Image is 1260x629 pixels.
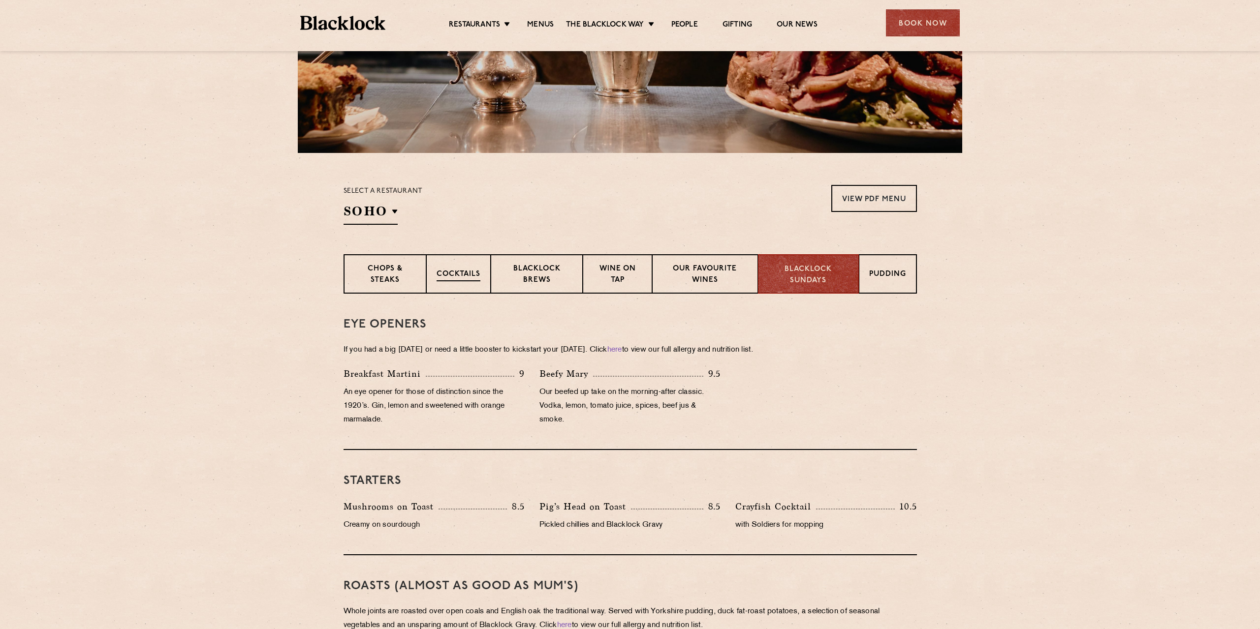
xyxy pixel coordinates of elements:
[354,264,416,287] p: Chops & Steaks
[300,16,385,30] img: BL_Textured_Logo-footer-cropped.svg
[437,269,480,281] p: Cocktails
[557,622,572,629] a: here
[539,386,721,427] p: Our beefed up take on the morning-after classic. Vodka, lemon, tomato juice, spices, beef jus & s...
[703,500,721,513] p: 8.5
[344,203,398,225] h2: SOHO
[703,367,721,380] p: 9.5
[593,264,641,287] p: Wine on Tap
[344,367,426,381] p: Breakfast Martini
[869,269,906,281] p: Pudding
[895,500,916,513] p: 10.5
[539,500,631,513] p: Pig’s Head on Toast
[539,367,593,381] p: Beefy Mary
[735,518,916,532] p: with Soldiers for mopping
[514,367,525,380] p: 9
[886,9,960,36] div: Book Now
[344,343,917,357] p: If you had a big [DATE] or need a little booster to kickstart your [DATE]. Click to view our full...
[735,500,816,513] p: Crayfish Cocktail
[607,346,622,354] a: here
[566,20,644,31] a: The Blacklock Way
[768,264,848,286] p: Blacklock Sundays
[539,518,721,532] p: Pickled chillies and Blacklock Gravy
[527,20,554,31] a: Menus
[777,20,818,31] a: Our News
[501,264,573,287] p: Blacklock Brews
[344,386,525,427] p: An eye opener for those of distinction since the 1920’s. Gin, lemon and sweetened with orange mar...
[449,20,500,31] a: Restaurants
[344,185,423,198] p: Select a restaurant
[831,185,917,212] a: View PDF Menu
[671,20,698,31] a: People
[344,318,917,331] h3: Eye openers
[344,518,525,532] p: Creamy on sourdough
[344,475,917,487] h3: Starters
[507,500,525,513] p: 8.5
[662,264,748,287] p: Our favourite wines
[344,500,439,513] p: Mushrooms on Toast
[723,20,752,31] a: Gifting
[344,580,917,593] h3: Roasts (Almost as good as Mum's)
